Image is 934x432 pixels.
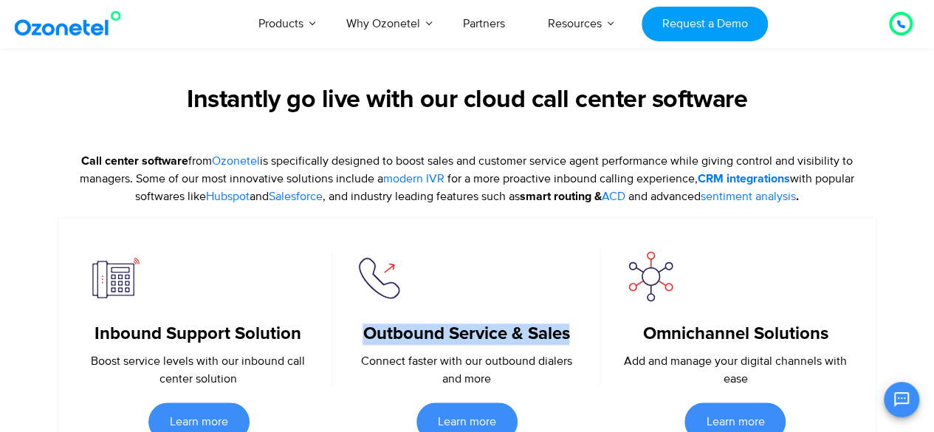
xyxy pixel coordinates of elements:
[87,352,309,388] p: Boost service levels with our inbound call center solution
[87,248,142,304] img: inboud support
[623,248,679,304] img: omnichannel interaction
[438,416,496,428] span: Learn more
[623,323,847,345] h5: Omnichannel Solutions
[701,191,799,202] strong: .
[355,352,577,388] p: Connect faster with our outbound dialers and more
[383,170,444,188] a: modern IVR
[58,152,877,205] p: from is specifically designed to boost sales and customer service agent performance while giving ...
[701,188,796,205] a: sentiment analysis
[170,416,228,428] span: Learn more
[206,188,250,205] a: Hubspot
[602,188,625,205] a: ACD
[269,188,323,205] a: Salesforce
[355,323,577,345] h5: Outbound Service & Sales
[698,170,790,188] a: CRM integrations
[698,173,790,185] strong: CRM integrations
[58,86,877,115] h2: Instantly go live with our cloud call center software
[623,352,847,388] p: Add and manage your digital channels with ease
[706,416,764,428] span: Learn more
[212,152,260,170] a: Ozonetel
[87,323,309,345] h5: Inbound Support Solution
[520,191,628,202] strong: smart routing &
[884,382,919,417] button: Open chat
[642,7,768,41] a: Request a Demo
[81,155,188,167] strong: Call center software
[355,248,411,304] img: outbound service sale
